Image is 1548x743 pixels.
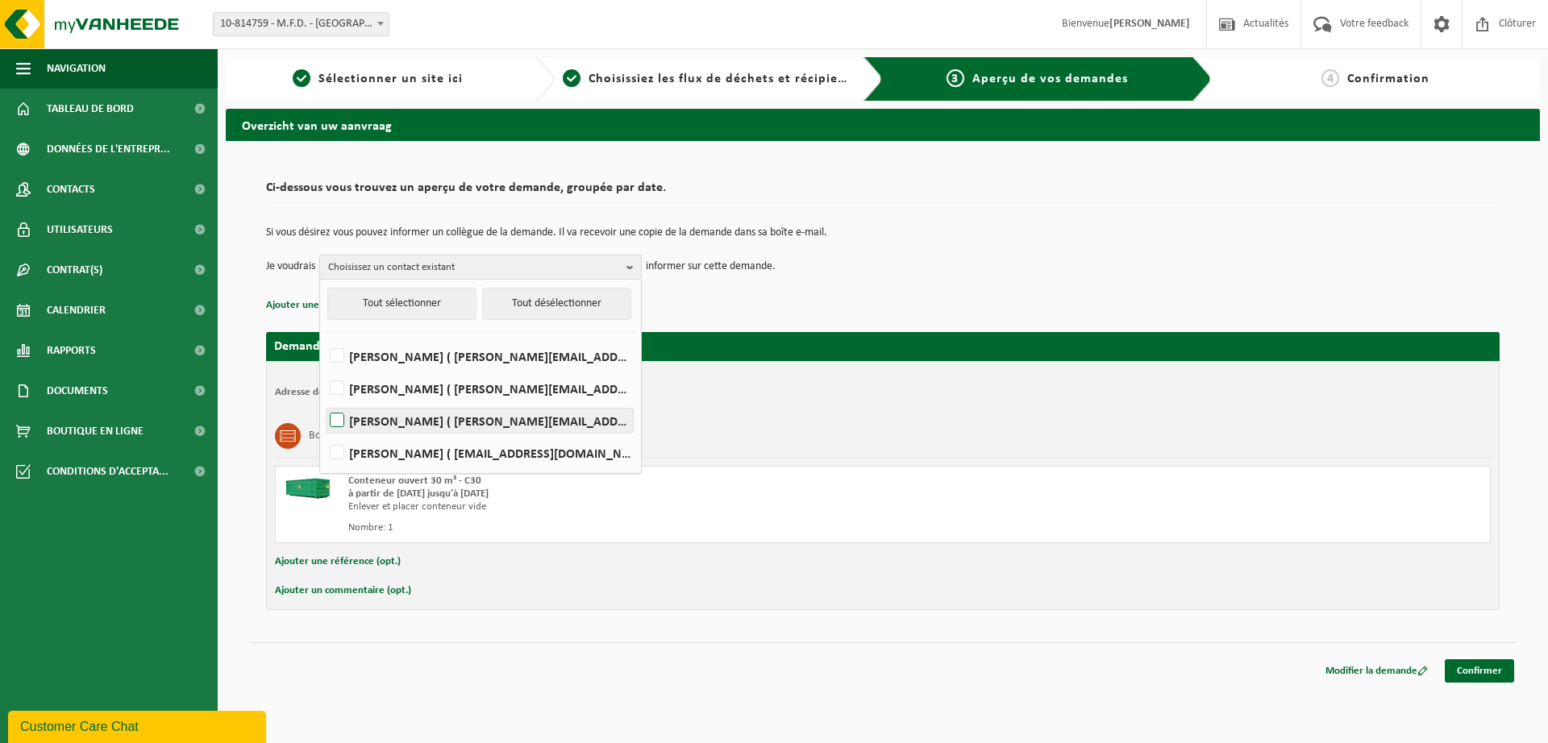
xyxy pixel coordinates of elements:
[47,451,169,492] span: Conditions d'accepta...
[275,387,377,397] strong: Adresse de placement:
[348,500,947,513] div: Enlever et placer conteneur vide
[213,12,389,36] span: 10-814759 - M.F.D. - CARNIÈRES
[327,409,633,433] label: [PERSON_NAME] ( [PERSON_NAME][EMAIL_ADDRESS][DOMAIN_NAME] )
[327,441,633,465] label: [PERSON_NAME] ( [EMAIL_ADDRESS][DOMAIN_NAME] )
[47,169,95,210] span: Contacts
[318,73,463,85] span: Sélectionner un site ici
[1109,18,1190,30] strong: [PERSON_NAME]
[214,13,389,35] span: 10-814759 - M.F.D. - CARNIÈRES
[47,371,108,411] span: Documents
[646,255,776,279] p: informer sur cette demande.
[275,551,401,572] button: Ajouter une référence (opt.)
[1445,659,1514,683] a: Confirmer
[8,708,269,743] iframe: chat widget
[284,475,332,499] img: HK-XC-30-GN-00.png
[309,423,390,449] h3: Bois non traité (A)
[563,69,580,87] span: 2
[589,73,857,85] span: Choisissiez les flux de déchets et récipients
[266,181,1500,203] h2: Ci-dessous vous trouvez un aperçu de votre demande, groupée par date.
[47,250,102,290] span: Contrat(s)
[226,109,1540,140] h2: Overzicht van uw aanvraag
[947,69,964,87] span: 3
[328,255,620,280] span: Choisissez un contact existant
[1313,659,1440,683] a: Modifier la demande
[327,344,633,368] label: [PERSON_NAME] ( [PERSON_NAME][EMAIL_ADDRESS][DOMAIN_NAME] )
[47,48,106,89] span: Navigation
[348,488,489,499] strong: à partir de [DATE] jusqu'à [DATE]
[47,210,113,250] span: Utilisateurs
[266,255,315,279] p: Je voudrais
[319,255,642,279] button: Choisissez un contact existant
[266,227,1500,239] p: Si vous désirez vous pouvez informer un collègue de la demande. Il va recevoir une copie de la de...
[327,288,476,320] button: Tout sélectionner
[972,73,1128,85] span: Aperçu de vos demandes
[234,69,522,89] a: 1Sélectionner un site ici
[1321,69,1339,87] span: 4
[266,295,392,316] button: Ajouter une référence (opt.)
[482,288,631,320] button: Tout désélectionner
[47,89,134,129] span: Tableau de bord
[47,411,144,451] span: Boutique en ligne
[348,475,481,486] span: Conteneur ouvert 30 m³ - C30
[275,580,411,601] button: Ajouter un commentaire (opt.)
[1347,73,1429,85] span: Confirmation
[563,69,851,89] a: 2Choisissiez les flux de déchets et récipients
[47,330,96,371] span: Rapports
[47,129,170,169] span: Données de l'entrepr...
[327,376,633,401] label: [PERSON_NAME] ( [PERSON_NAME][EMAIL_ADDRESS][DOMAIN_NAME] )
[293,69,310,87] span: 1
[348,521,947,534] div: Nombre: 1
[47,290,106,330] span: Calendrier
[274,340,396,353] strong: Demande pour [DATE]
